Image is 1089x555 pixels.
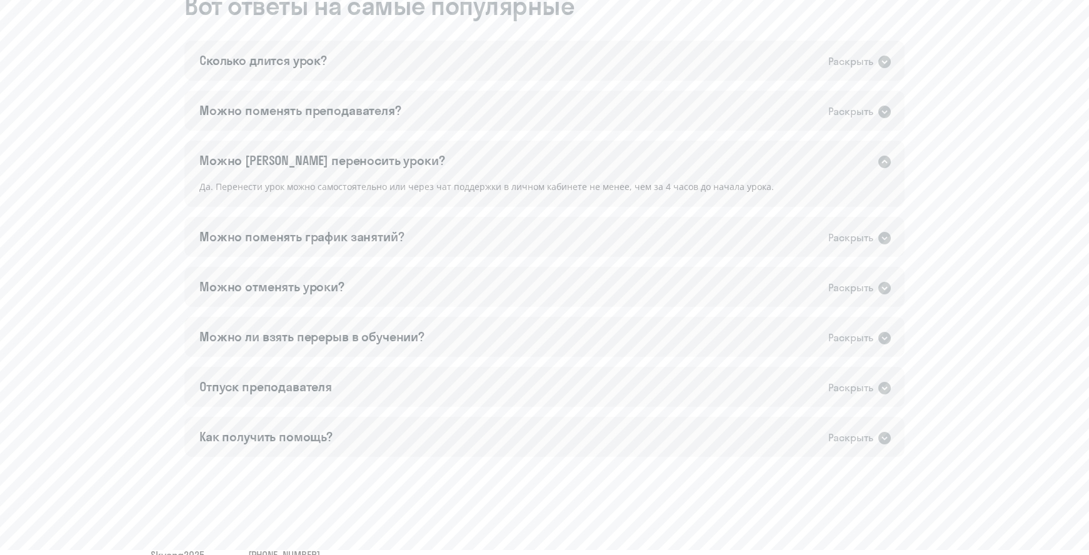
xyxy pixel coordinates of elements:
[199,378,332,396] div: Отпуск преподавателя
[828,230,873,246] div: Раскрыть
[828,104,873,119] div: Раскрыть
[199,428,333,446] div: Как получить помощь?
[199,152,444,169] div: Можно [PERSON_NAME] переносить уроки?
[199,328,424,346] div: Можно ли взять перерыв в обучении?
[828,54,873,69] div: Раскрыть
[184,179,905,207] div: Да. Перенести урок можно самостоятельно или через чат поддержки в личном кабинете не менее, чем з...
[828,280,873,296] div: Раскрыть
[828,330,873,346] div: Раскрыть
[199,228,404,246] div: Можно поменять график занятий?
[199,52,327,69] div: Сколько длится урок?
[828,430,873,446] div: Раскрыть
[199,278,344,296] div: Можно отменять уроки?
[828,380,873,396] div: Раскрыть
[199,102,401,119] div: Можно поменять преподавателя?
